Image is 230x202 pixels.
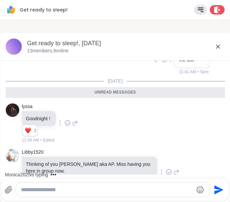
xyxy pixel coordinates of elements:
div: Get ready to sleep!, [DATE] [27,39,225,48]
span: 2 [34,128,37,134]
div: Reaction list [22,125,34,136]
p: 13 members, 9 online [27,48,69,54]
span: Get ready to sleep! [20,6,68,13]
span: [DATE] [103,78,126,84]
img: Get ready to sleep!, Oct 07 [5,39,22,55]
span: 11:59 AM [22,137,39,143]
img: https://sharewell-space-live.sfo3.digitaloceanspaces.com/user-generated/ef9b4338-b2e1-457c-a100-b... [5,103,19,117]
p: Goodnight ! [26,115,51,122]
span: Sent [200,69,208,75]
button: Reactions: love [24,128,31,133]
span: Edited [43,137,54,143]
img: https://sharewell-space-live.sfo3.digitaloceanspaces.com/user-generated/22027137-b181-4a8c-aa67-6... [5,149,19,162]
span: • [197,69,199,75]
span: 11:41 AM [179,69,196,75]
a: Libby1520 [22,149,44,156]
img: ShareWell Logomark [5,4,17,16]
div: Monica2025 is typing [5,171,48,178]
a: lyssa [22,103,32,110]
div: Unread messages [5,87,225,98]
span: • [40,137,42,143]
p: Thinking of you [PERSON_NAME] aka AP. Miss having you here in group now. [26,161,153,174]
